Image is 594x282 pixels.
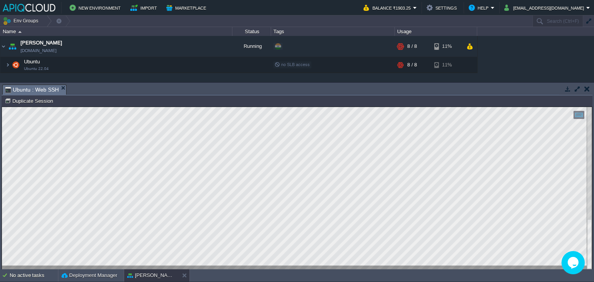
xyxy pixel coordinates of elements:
[130,3,159,12] button: Import
[562,251,586,274] iframe: chat widget
[24,66,49,71] span: Ubuntu 22.04
[434,57,459,73] div: 11%
[10,269,58,282] div: No active tasks
[364,3,413,12] button: Balance ₹1903.25
[275,62,310,67] span: no SLB access
[23,59,41,65] a: UbuntuUbuntu 22.04
[18,31,22,33] img: AMDAwAAAACH5BAEAAAAALAAAAAABAAEAAAICRAEAOw==
[395,27,477,36] div: Usage
[232,36,271,57] div: Running
[61,272,117,279] button: Deployment Manager
[20,39,62,47] a: [PERSON_NAME]
[3,4,55,12] img: APIQCloud
[127,272,176,279] button: [PERSON_NAME]
[233,27,271,36] div: Status
[407,36,417,57] div: 8 / 8
[271,27,394,36] div: Tags
[407,57,417,73] div: 8 / 8
[5,97,55,104] button: Duplicate Session
[0,36,7,57] img: AMDAwAAAACH5BAEAAAAALAAAAAABAAEAAAICRAEAOw==
[469,3,491,12] button: Help
[427,3,459,12] button: Settings
[504,3,586,12] button: [EMAIL_ADDRESS][DOMAIN_NAME]
[10,57,21,73] img: AMDAwAAAACH5BAEAAAAALAAAAAABAAEAAAICRAEAOw==
[7,36,18,57] img: AMDAwAAAACH5BAEAAAAALAAAAAABAAEAAAICRAEAOw==
[5,57,10,73] img: AMDAwAAAACH5BAEAAAAALAAAAAABAAEAAAICRAEAOw==
[23,58,41,65] span: Ubuntu
[20,47,56,54] a: [DOMAIN_NAME]
[434,36,459,57] div: 11%
[166,3,208,12] button: Marketplace
[1,27,232,36] div: Name
[5,85,59,95] span: Ubuntu : Web SSH
[3,15,41,26] button: Env Groups
[70,3,123,12] button: New Environment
